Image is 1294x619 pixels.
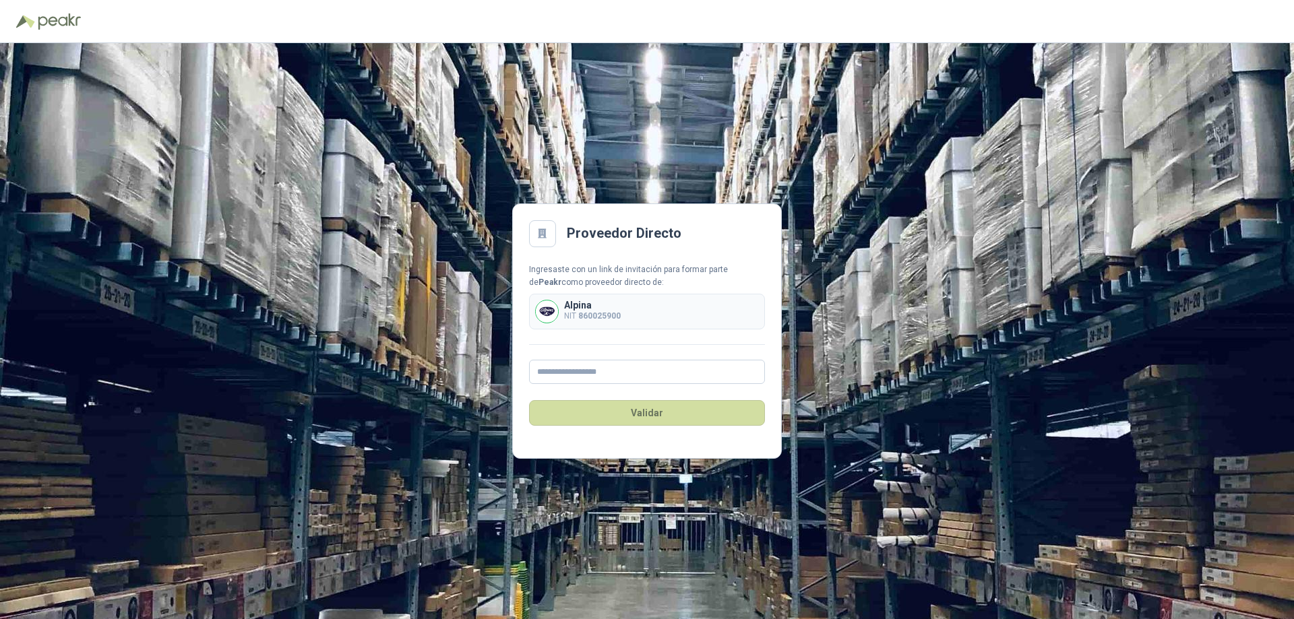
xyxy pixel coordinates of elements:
[529,400,765,426] button: Validar
[529,263,765,289] div: Ingresaste con un link de invitación para formar parte de como proveedor directo de:
[567,223,681,244] h2: Proveedor Directo
[38,13,81,30] img: Peakr
[564,310,621,323] p: NIT
[538,278,561,287] b: Peakr
[536,300,558,323] img: Company Logo
[16,15,35,28] img: Logo
[578,311,621,321] b: 860025900
[564,300,621,310] p: Alpina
